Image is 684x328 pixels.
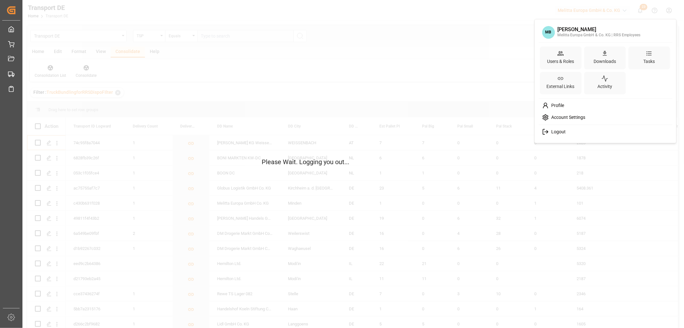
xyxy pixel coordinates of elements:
[549,115,585,120] span: Account Settings
[557,32,640,38] div: Melitta Europa GmbH & Co. KG | RRS Employees
[557,27,640,32] div: [PERSON_NAME]
[549,103,564,109] span: Profile
[596,82,613,91] div: Activity
[542,26,555,39] span: MB
[262,157,422,167] p: Please Wait. Logging you out...
[546,57,575,66] div: Users & Roles
[545,82,576,91] div: External Links
[592,57,617,66] div: Downloads
[642,57,656,66] div: Tasks
[549,129,566,135] span: Logout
